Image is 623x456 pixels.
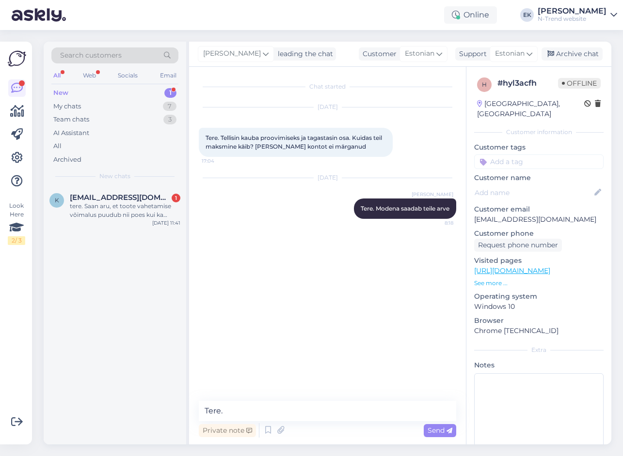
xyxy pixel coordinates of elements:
[405,48,434,59] span: Estonian
[203,48,261,59] span: [PERSON_NAME]
[558,78,601,89] span: Offline
[53,102,81,111] div: My chats
[202,157,238,165] span: 17:04
[542,47,603,61] div: Archive chat
[474,204,604,214] p: Customer email
[538,7,607,15] div: [PERSON_NAME]
[8,201,25,245] div: Look Here
[412,191,453,198] span: [PERSON_NAME]
[474,154,604,169] input: Add a tag
[81,69,98,82] div: Web
[474,266,550,275] a: [URL][DOMAIN_NAME]
[53,115,89,124] div: Team chats
[172,194,180,202] div: 1
[474,256,604,266] p: Visited pages
[55,197,59,204] span: k
[482,81,487,88] span: h
[116,69,140,82] div: Socials
[152,219,180,227] div: [DATE] 11:41
[163,102,176,111] div: 7
[474,326,604,336] p: Chrome [TECHNICAL_ID]
[474,316,604,326] p: Browser
[520,8,534,22] div: EK
[99,172,130,181] span: New chats
[474,302,604,312] p: Windows 10
[497,77,558,89] div: # hyl3acfh
[70,202,180,219] div: tere. Saan aru, et toote vahetamise võimalus puudub nii poes kui ka postiga?
[70,193,171,202] span: kajalaur@hotmail.com
[474,142,604,152] p: Customer tags
[455,49,487,59] div: Support
[8,236,25,245] div: 2 / 3
[475,187,592,198] input: Add name
[474,291,604,302] p: Operating system
[474,128,604,137] div: Customer information
[538,15,607,23] div: N-Trend website
[474,346,604,354] div: Extra
[164,88,176,98] div: 1
[477,99,584,119] div: [GEOGRAPHIC_DATA], [GEOGRAPHIC_DATA]
[474,228,604,239] p: Customer phone
[53,155,81,165] div: Archived
[428,426,452,435] span: Send
[474,214,604,225] p: [EMAIL_ADDRESS][DOMAIN_NAME]
[199,82,456,91] div: Chat started
[53,141,62,151] div: All
[53,88,68,98] div: New
[361,205,449,212] span: Tere. Modena saadab teile arve
[158,69,178,82] div: Email
[474,279,604,288] p: See more ...
[199,103,456,111] div: [DATE]
[359,49,397,59] div: Customer
[474,173,604,183] p: Customer name
[495,48,525,59] span: Estonian
[199,424,256,437] div: Private note
[53,128,89,138] div: AI Assistant
[206,134,383,150] span: Tere. Tellisin kauba proovimiseks ja tagastasin osa. Kuidas teil maksmine käib? [PERSON_NAME] kon...
[417,219,453,227] span: 8:18
[199,401,456,421] textarea: Tere.
[274,49,333,59] div: leading the chat
[51,69,63,82] div: All
[163,115,176,124] div: 3
[538,7,617,23] a: [PERSON_NAME]N-Trend website
[474,360,604,370] p: Notes
[8,49,26,68] img: Askly Logo
[60,50,122,61] span: Search customers
[444,6,497,24] div: Online
[199,173,456,182] div: [DATE]
[474,239,562,252] div: Request phone number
